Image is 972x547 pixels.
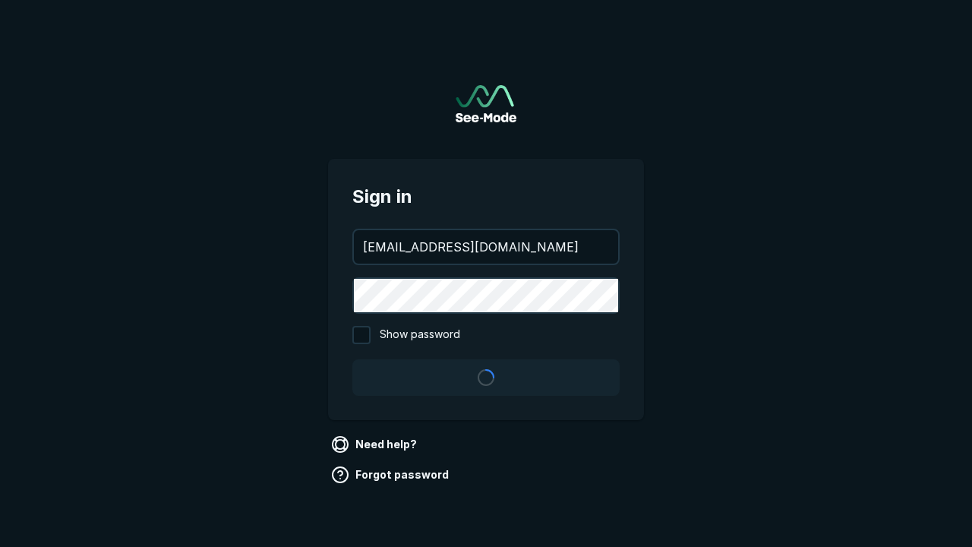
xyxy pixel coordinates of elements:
span: Show password [380,326,460,344]
img: See-Mode Logo [456,85,516,122]
a: Go to sign in [456,85,516,122]
a: Forgot password [328,463,455,487]
a: Need help? [328,432,423,457]
span: Sign in [352,183,620,210]
input: your@email.com [354,230,618,264]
